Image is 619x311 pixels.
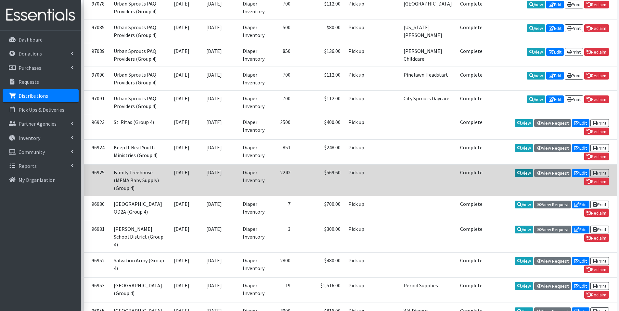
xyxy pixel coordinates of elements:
[84,91,110,114] td: 97091
[239,221,270,253] td: Diaper Inventory
[400,278,456,303] td: Period Supplies
[527,1,545,8] a: View
[270,253,294,278] td: 2800
[19,36,43,43] p: Dashboard
[270,139,294,164] td: 851
[270,43,294,67] td: 850
[110,221,170,253] td: [PERSON_NAME] School District (Group 4)
[270,278,294,303] td: 19
[534,201,571,208] a: View Request
[534,226,571,233] a: View Request
[19,65,41,71] p: Purchases
[202,196,239,221] td: [DATE]
[527,48,545,56] a: View
[456,139,486,164] td: Complete
[572,226,589,233] a: Edit
[170,164,202,196] td: [DATE]
[170,221,202,253] td: [DATE]
[344,43,371,67] td: Pick up
[19,177,56,183] p: My Organization
[110,19,170,43] td: Urban Sprouts PAQ Providers (Group 4)
[110,196,170,221] td: [GEOGRAPHIC_DATA] OD2A (Group 4)
[294,139,344,164] td: $248.00
[534,119,571,127] a: View Request
[584,209,609,217] a: Reclaim
[546,1,564,8] a: Edit
[202,221,239,253] td: [DATE]
[572,201,589,208] a: Edit
[110,164,170,196] td: Family Treehouse (MEMA Baby Supply) (Group 4)
[84,196,110,221] td: 96930
[170,114,202,139] td: [DATE]
[84,139,110,164] td: 96924
[202,139,239,164] td: [DATE]
[170,253,202,278] td: [DATE]
[110,253,170,278] td: Salvation Army (Group 4)
[344,164,371,196] td: Pick up
[590,119,609,127] a: Print
[584,266,609,273] a: Reclaim
[294,196,344,221] td: $700.00
[239,67,270,91] td: Diaper Inventory
[400,19,456,43] td: [US_STATE][PERSON_NAME]
[456,253,486,278] td: Complete
[590,201,609,208] a: Print
[19,120,57,127] p: Partner Agencies
[515,119,533,127] a: View
[3,131,79,144] a: Inventory
[84,164,110,196] td: 96925
[534,144,571,152] a: View Request
[515,282,533,290] a: View
[202,19,239,43] td: [DATE]
[84,67,110,91] td: 97090
[202,43,239,67] td: [DATE]
[546,24,564,32] a: Edit
[344,278,371,303] td: Pick up
[170,91,202,114] td: [DATE]
[400,67,456,91] td: Pinelawn Headstart
[84,19,110,43] td: 97085
[3,89,79,102] a: Distributions
[239,43,270,67] td: Diaper Inventory
[456,164,486,196] td: Complete
[584,178,609,185] a: Reclaim
[344,67,371,91] td: Pick up
[565,72,583,80] a: Print
[270,114,294,139] td: 2500
[590,144,609,152] a: Print
[294,43,344,67] td: $136.00
[572,169,589,177] a: Edit
[584,234,609,242] a: Reclaim
[202,164,239,196] td: [DATE]
[239,114,270,139] td: Diaper Inventory
[344,139,371,164] td: Pick up
[19,93,48,99] p: Distributions
[19,135,40,141] p: Inventory
[456,19,486,43] td: Complete
[294,19,344,43] td: $80.00
[294,221,344,253] td: $300.00
[270,19,294,43] td: 500
[239,139,270,164] td: Diaper Inventory
[584,128,609,135] a: Reclaim
[572,282,589,290] a: Edit
[527,24,545,32] a: View
[584,48,609,56] a: Reclaim
[170,43,202,67] td: [DATE]
[294,67,344,91] td: $112.00
[456,43,486,67] td: Complete
[239,164,270,196] td: Diaper Inventory
[565,24,583,32] a: Print
[3,61,79,74] a: Purchases
[590,282,609,290] a: Print
[239,19,270,43] td: Diaper Inventory
[584,291,609,299] a: Reclaim
[84,253,110,278] td: 96952
[239,253,270,278] td: Diaper Inventory
[527,95,545,103] a: View
[515,169,533,177] a: View
[294,164,344,196] td: $569.60
[294,91,344,114] td: $112.00
[110,278,170,303] td: [GEOGRAPHIC_DATA]. (Group 4)
[344,221,371,253] td: Pick up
